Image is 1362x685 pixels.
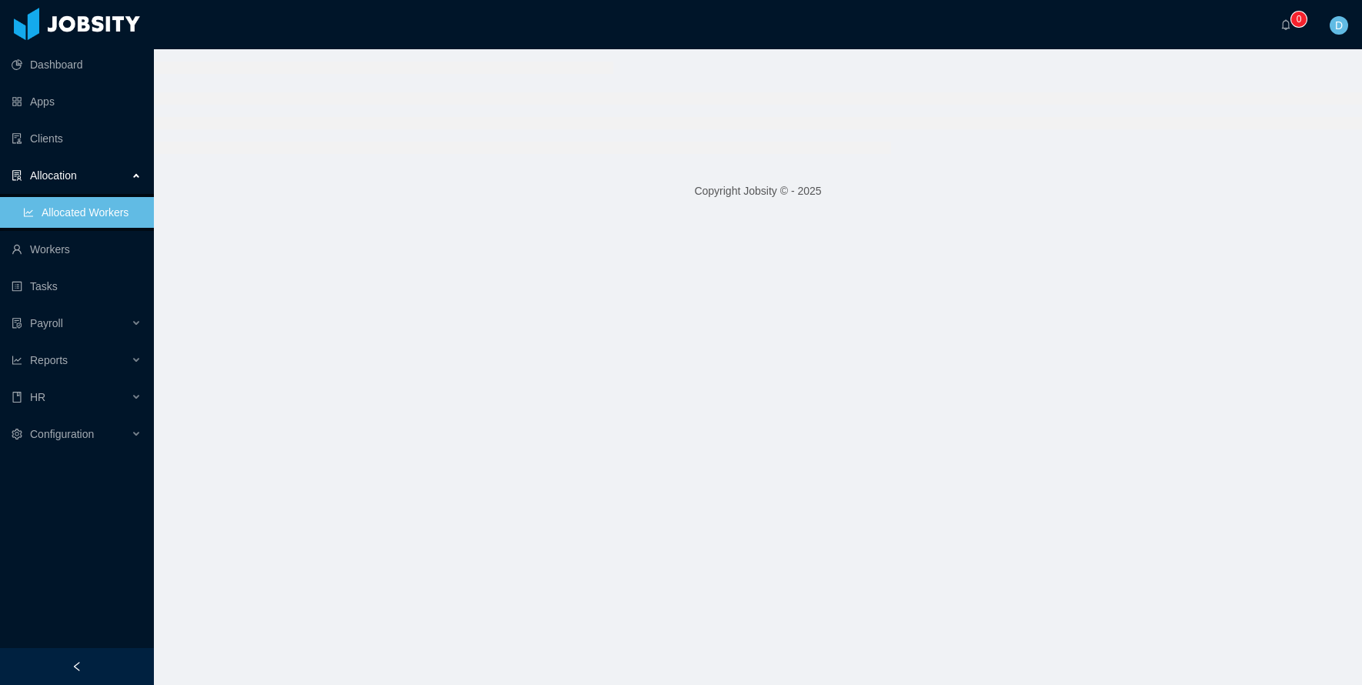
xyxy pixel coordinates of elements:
[12,123,142,154] a: icon: auditClients
[30,354,68,366] span: Reports
[12,170,22,181] i: icon: solution
[30,169,77,182] span: Allocation
[12,86,142,117] a: icon: appstoreApps
[12,271,142,302] a: icon: profileTasks
[154,165,1362,218] footer: Copyright Jobsity © - 2025
[12,318,22,329] i: icon: file-protect
[1335,16,1343,35] span: D
[30,391,45,403] span: HR
[12,355,22,366] i: icon: line-chart
[12,392,22,403] i: icon: book
[30,428,94,440] span: Configuration
[12,234,142,265] a: icon: userWorkers
[12,429,22,439] i: icon: setting
[1291,12,1307,27] sup: 0
[1280,19,1291,30] i: icon: bell
[30,317,63,329] span: Payroll
[12,49,142,80] a: icon: pie-chartDashboard
[23,197,142,228] a: icon: line-chartAllocated Workers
